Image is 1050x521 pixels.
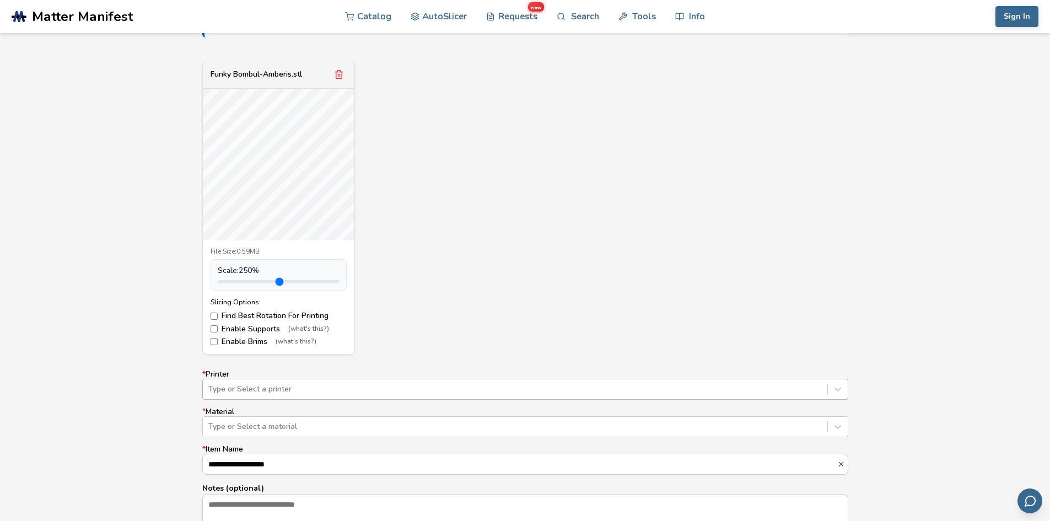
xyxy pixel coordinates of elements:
span: Matter Manifest [32,9,133,24]
span: new [528,2,544,12]
button: *Item Name [837,460,848,468]
label: Printer [202,370,848,400]
label: Material [202,407,848,437]
button: Sign In [995,6,1038,27]
button: Send feedback via email [1017,488,1042,513]
input: *PrinterType or Select a printer [208,385,211,394]
input: Enable Supports(what's this?) [211,325,218,332]
input: Find Best Rotation For Printing [211,313,218,320]
label: Enable Supports [211,325,347,334]
span: (what's this?) [288,325,329,333]
div: Funky Bombul-Amberis.stl [211,70,302,79]
label: Enable Brims [211,337,347,346]
input: *Item Name [203,454,837,474]
label: Find Best Rotation For Printing [211,311,347,320]
p: Notes (optional) [202,482,848,494]
span: (what's this?) [276,338,316,346]
span: Scale: 250 % [218,266,259,275]
button: Remove model [331,67,347,82]
input: Enable Brims(what's this?) [211,338,218,345]
label: Item Name [202,445,848,475]
input: *MaterialType or Select a material [208,422,211,431]
div: File Size: 0.59MB [211,248,347,256]
div: Slicing Options: [211,298,347,306]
